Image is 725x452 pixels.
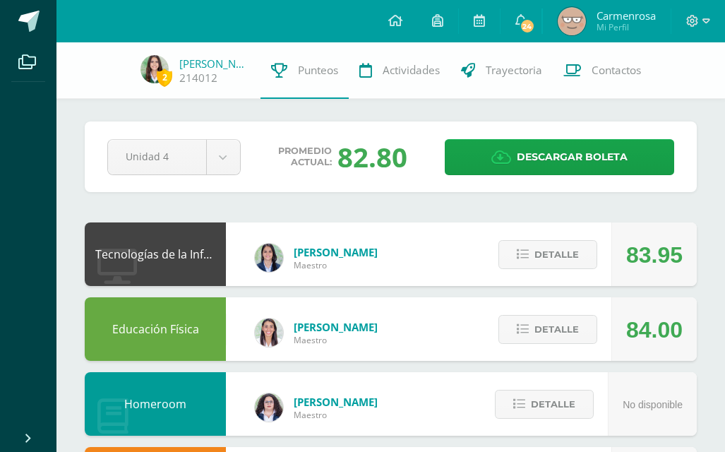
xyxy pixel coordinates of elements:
a: Descargar boleta [445,139,674,175]
span: Promedio actual: [278,145,332,168]
span: Detalle [531,391,575,417]
div: Tecnologías de la Información y Comunicación: Computación [85,222,226,286]
img: 40459abb1604f01767fa3ae9c461ad83.png [140,55,169,83]
div: Homeroom [85,372,226,436]
span: No disponible [623,399,683,410]
div: 84.00 [626,298,683,362]
button: Detalle [498,240,597,269]
span: [PERSON_NAME] [294,395,378,409]
span: 24 [519,18,534,34]
a: Unidad 4 [108,140,240,174]
span: Actividades [383,63,440,78]
span: [PERSON_NAME] [294,245,378,259]
div: 83.95 [626,223,683,287]
a: Actividades [349,42,450,99]
button: Detalle [495,390,594,419]
span: Unidad 4 [126,140,188,173]
div: Educación Física [85,297,226,361]
div: 82.80 [337,138,407,175]
a: [PERSON_NAME] [179,56,250,71]
a: Punteos [260,42,349,99]
span: Detalle [534,316,579,343]
span: Maestro [294,259,378,271]
span: [PERSON_NAME] [294,320,378,334]
span: Maestro [294,334,378,346]
img: ba02aa29de7e60e5f6614f4096ff8928.png [255,393,283,422]
span: Contactos [592,63,641,78]
span: Carmenrosa [597,8,656,23]
a: 214012 [179,71,217,85]
img: 7489ccb779e23ff9f2c3e89c21f82ed0.png [255,244,283,272]
img: 68dbb99899dc55733cac1a14d9d2f825.png [255,319,283,347]
span: Detalle [534,242,579,268]
a: Trayectoria [450,42,553,99]
span: Mi Perfil [597,21,656,33]
span: Trayectoria [486,63,542,78]
button: Detalle [498,315,597,344]
img: 9c985a67a065490b763b888f5ada6da6.png [558,7,586,35]
a: Contactos [553,42,652,99]
span: Punteos [298,63,338,78]
span: Descargar boleta [517,140,628,174]
span: Maestro [294,409,378,421]
span: 2 [157,69,172,86]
